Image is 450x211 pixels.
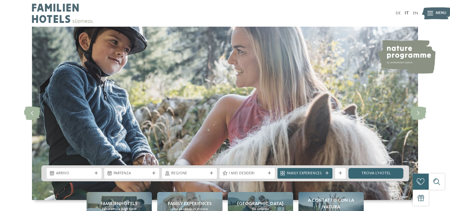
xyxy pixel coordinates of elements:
span: Family experiences [168,200,212,207]
a: DE [396,11,401,15]
img: nature programme by Familienhotels Südtirol [377,40,436,74]
a: IT [405,11,409,15]
a: trova l’hotel [348,168,403,179]
span: Partenza [114,171,150,176]
a: EN [413,11,418,15]
span: Menu [436,11,446,16]
span: Arrivo [56,171,92,176]
img: Family hotel Alto Adige: the happy family places! [32,27,418,200]
span: Familienhotels [101,200,138,207]
span: I miei desideri [229,171,265,176]
span: [GEOGRAPHIC_DATA] [237,200,283,207]
span: A contatto con la natura [301,197,361,210]
span: Family Experiences [287,171,323,176]
span: Regione [171,171,208,176]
